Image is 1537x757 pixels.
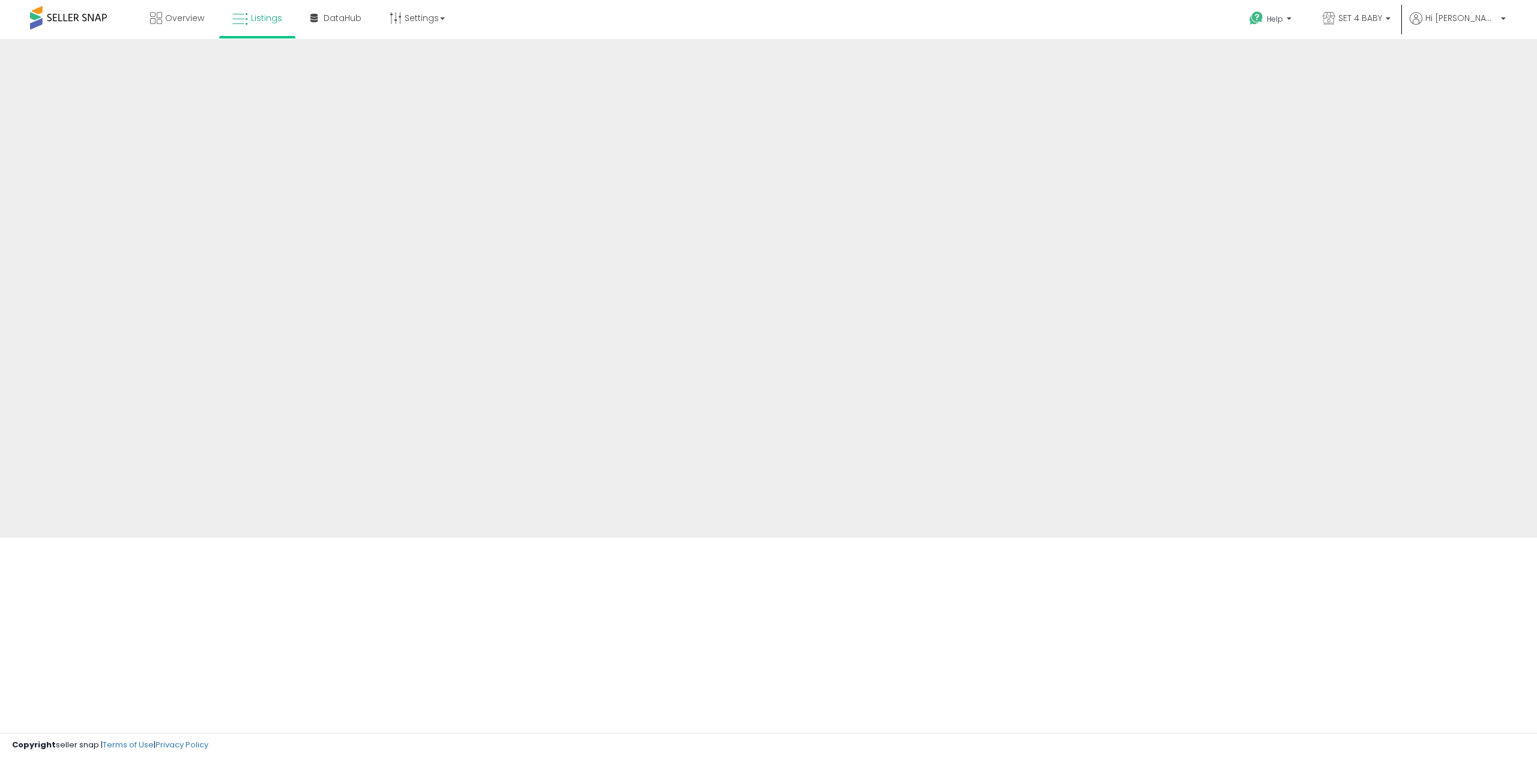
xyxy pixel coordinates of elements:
[165,12,204,24] span: Overview
[1338,12,1382,24] span: SET 4 BABY
[324,12,361,24] span: DataHub
[1425,12,1497,24] span: Hi [PERSON_NAME]
[1267,14,1283,24] span: Help
[1240,2,1303,39] a: Help
[1410,12,1506,39] a: Hi [PERSON_NAME]
[251,12,282,24] span: Listings
[1249,11,1264,26] i: Get Help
